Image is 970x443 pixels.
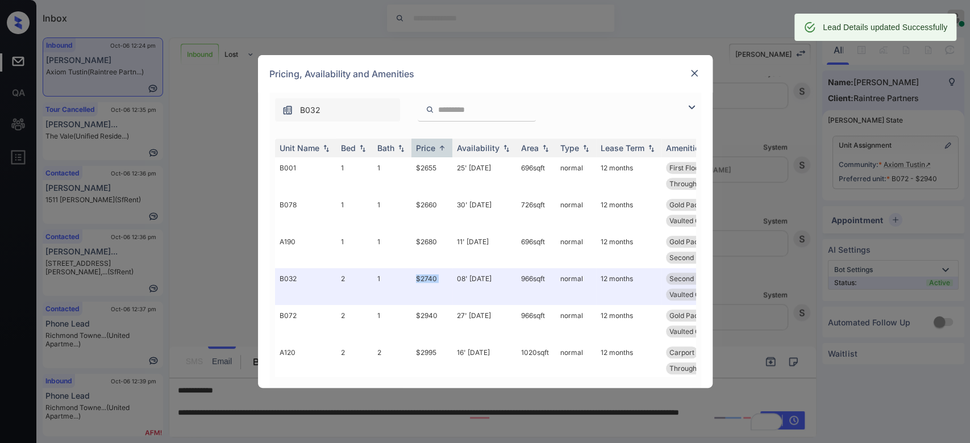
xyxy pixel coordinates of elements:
[517,157,556,194] td: 696 sqft
[275,231,336,268] td: A190
[373,157,411,194] td: 1
[336,342,373,379] td: 2
[373,231,411,268] td: 1
[685,101,698,114] img: icon-zuma
[452,231,517,268] td: 11' [DATE]
[823,17,947,37] div: Lead Details updated Successfully
[411,157,452,194] td: $2655
[341,143,356,153] div: Bed
[336,305,373,342] td: 2
[646,144,657,152] img: sorting
[452,157,517,194] td: 25' [DATE]
[689,68,700,79] img: close
[601,143,644,153] div: Lease Term
[556,231,596,268] td: normal
[596,231,661,268] td: 12 months
[517,194,556,231] td: 726 sqft
[556,342,596,379] td: normal
[396,144,407,152] img: sorting
[669,179,728,188] span: Throughout Plan...
[416,143,435,153] div: Price
[275,194,336,231] td: B078
[336,268,373,305] td: 2
[517,231,556,268] td: 696 sqft
[411,231,452,268] td: $2680
[457,143,499,153] div: Availability
[411,342,452,379] td: $2995
[596,305,661,342] td: 12 months
[377,143,394,153] div: Bath
[669,290,722,299] span: Vaulted Ceiling...
[336,157,373,194] td: 1
[556,157,596,194] td: normal
[452,342,517,379] td: 16' [DATE]
[669,327,722,336] span: Vaulted Ceiling...
[669,164,702,172] span: First Floor
[669,348,694,357] span: Carport
[666,143,704,153] div: Amenities
[560,143,579,153] div: Type
[517,342,556,379] td: 1020 sqft
[275,157,336,194] td: B001
[452,268,517,305] td: 08' [DATE]
[300,104,320,116] span: B032
[517,268,556,305] td: 966 sqft
[501,144,512,152] img: sorting
[556,194,596,231] td: normal
[596,268,661,305] td: 12 months
[336,231,373,268] td: 1
[669,253,712,262] span: Second Floor
[556,268,596,305] td: normal
[580,144,592,152] img: sorting
[320,144,332,152] img: sorting
[282,105,293,116] img: icon-zuma
[280,143,319,153] div: Unit Name
[336,194,373,231] td: 1
[596,194,661,231] td: 12 months
[411,305,452,342] td: $2940
[426,105,434,115] img: icon-zuma
[669,311,726,320] span: Gold Package - ...
[275,305,336,342] td: B072
[596,157,661,194] td: 12 months
[373,194,411,231] td: 1
[669,237,726,246] span: Gold Package - ...
[669,364,728,373] span: Throughout Plan...
[669,216,722,225] span: Vaulted Ceiling...
[258,55,713,93] div: Pricing, Availability and Amenities
[669,274,712,283] span: Second Floor
[373,305,411,342] td: 1
[540,144,551,152] img: sorting
[452,305,517,342] td: 27' [DATE]
[411,268,452,305] td: $2740
[669,200,726,209] span: Gold Package - ...
[517,305,556,342] td: 966 sqft
[275,342,336,379] td: A120
[275,268,336,305] td: B032
[373,342,411,379] td: 2
[411,194,452,231] td: $2660
[436,144,448,152] img: sorting
[373,268,411,305] td: 1
[357,144,368,152] img: sorting
[556,305,596,342] td: normal
[521,143,539,153] div: Area
[452,194,517,231] td: 30' [DATE]
[275,120,336,157] td: A226
[596,342,661,379] td: 12 months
